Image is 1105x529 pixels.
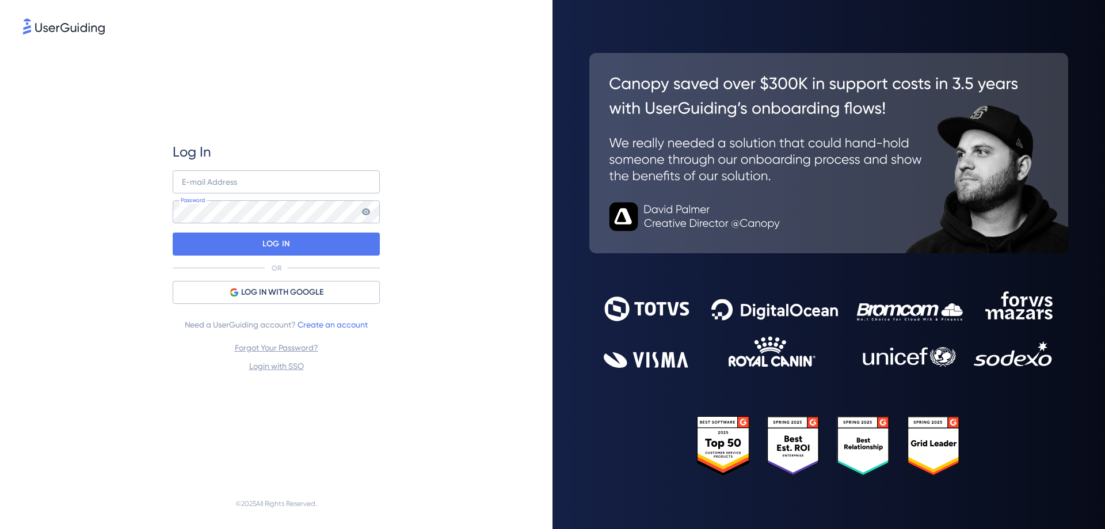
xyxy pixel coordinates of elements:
span: LOG IN WITH GOOGLE [241,286,323,299]
img: 26c0aa7c25a843aed4baddd2b5e0fa68.svg [589,53,1068,253]
img: 8faab4ba6bc7696a72372aa768b0286c.svg [23,18,105,35]
img: 25303e33045975176eb484905ab012ff.svg [697,416,961,477]
span: Log In [173,143,211,161]
a: Login with SSO [249,361,304,371]
input: example@company.com [173,170,380,193]
p: LOG IN [262,235,289,253]
a: Create an account [298,320,368,329]
a: Forgot Your Password? [235,343,318,352]
img: 9302ce2ac39453076f5bc0f2f2ca889b.svg [604,291,1054,368]
p: OR [272,264,281,273]
span: Need a UserGuiding account? [185,318,368,332]
span: © 2025 All Rights Reserved. [235,497,317,511]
